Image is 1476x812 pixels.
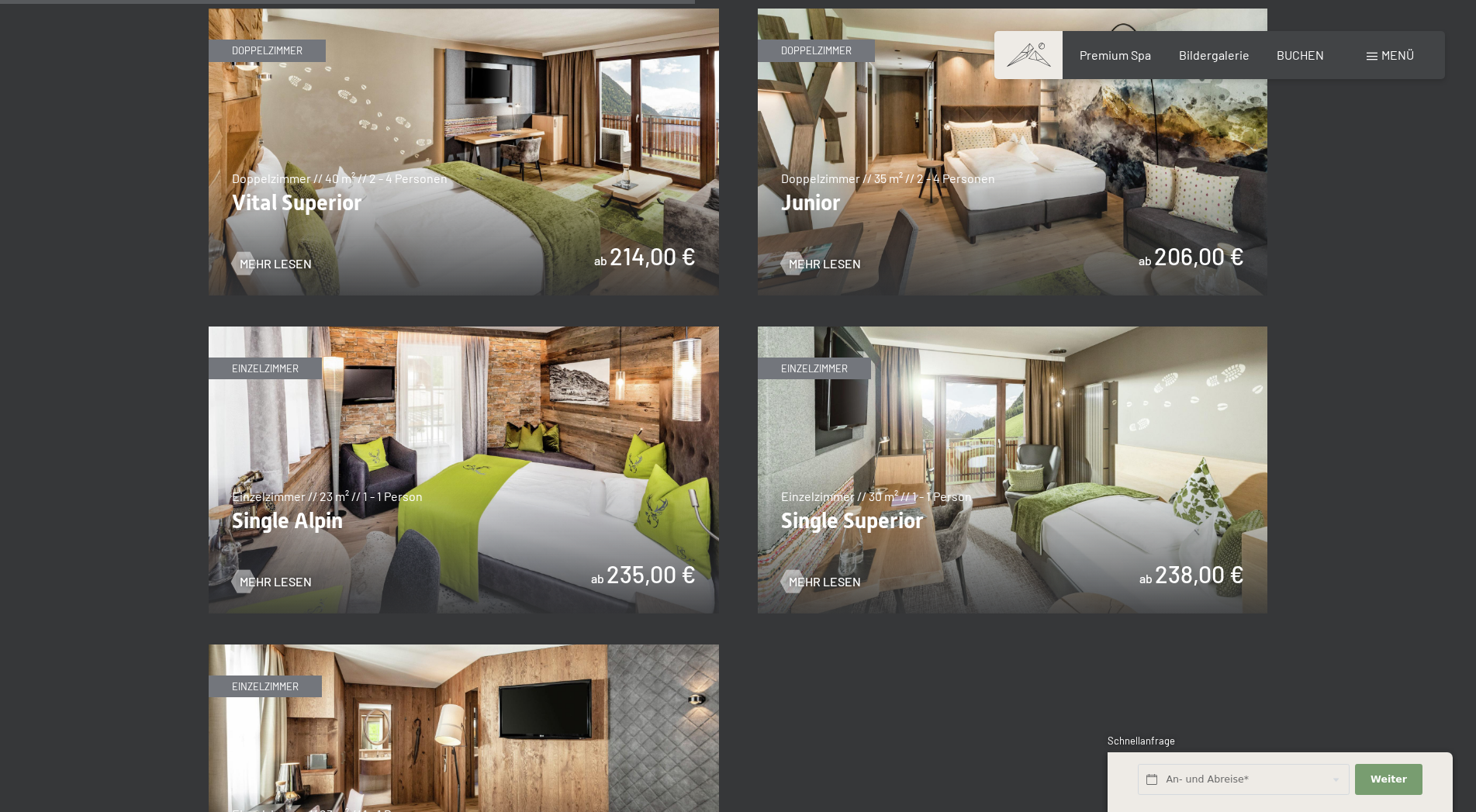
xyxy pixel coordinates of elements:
a: Vital Superior [209,9,719,19]
span: Schnellanfrage [1108,734,1175,747]
span: Weiter [1371,772,1407,786]
span: Menü [1381,47,1414,62]
button: Weiter [1355,764,1422,796]
a: Junior [758,9,1268,19]
a: BUCHEN [1277,47,1324,62]
span: Mehr Lesen [240,255,312,272]
a: Single Alpin [209,327,719,337]
img: Single Superior [758,327,1268,613]
a: Single Superior [758,327,1268,337]
img: Junior [758,9,1268,295]
img: Vital Superior [209,9,719,295]
a: Mehr Lesen [232,255,312,272]
a: Bildergalerie [1179,47,1250,62]
a: Mehr Lesen [232,573,312,590]
span: Mehr Lesen [789,573,861,590]
img: Single Alpin [209,327,719,613]
span: Mehr Lesen [789,255,861,272]
a: Single Relax [209,645,719,655]
a: Premium Spa [1080,47,1151,62]
span: Mehr Lesen [240,573,312,590]
a: Mehr Lesen [781,255,861,272]
a: Mehr Lesen [781,573,861,590]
